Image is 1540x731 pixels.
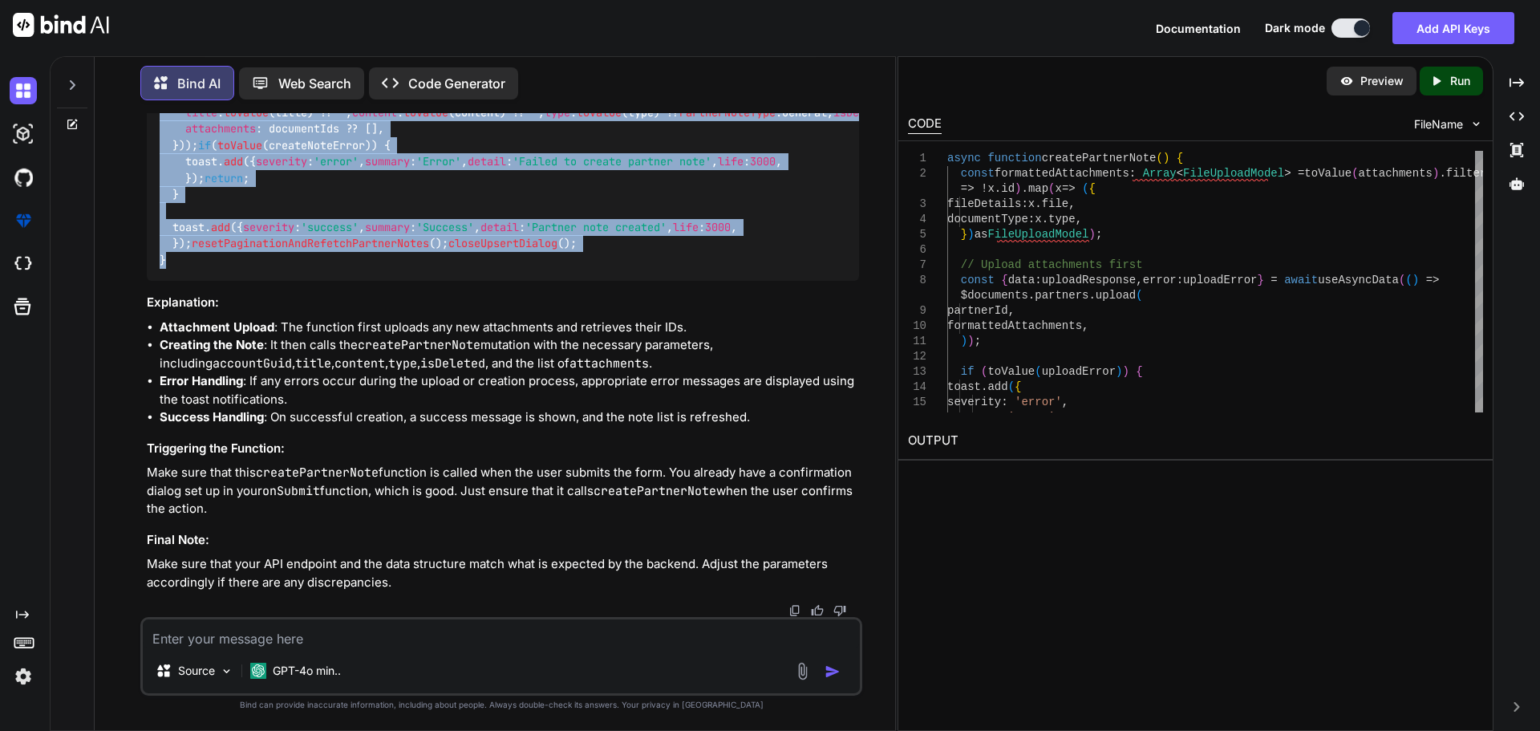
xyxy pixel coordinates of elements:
[301,220,359,234] span: 'success'
[1096,228,1102,241] span: ;
[947,396,1001,408] span: severity
[256,155,307,169] span: severity
[908,227,926,242] div: 5
[416,220,474,234] span: 'Success'
[1001,182,1015,195] span: id
[679,105,776,120] span: PartnerNoteType
[256,465,379,481] code: createPartnerNote
[1088,289,1095,302] span: .
[314,155,359,169] span: 'error'
[793,662,812,680] img: attachment
[10,663,37,690] img: settings
[569,355,649,372] code: attachments
[1176,167,1182,180] span: <
[1021,197,1027,210] span: :
[1088,182,1095,195] span: {
[908,273,926,288] div: 8
[1096,289,1136,302] span: upload
[994,411,1000,424] span: :
[468,155,506,169] span: detail
[987,152,1041,164] span: function
[358,337,480,353] code: createPartnerNote
[333,105,346,120] span: ''
[705,220,731,234] span: 3000
[1176,152,1182,164] span: {
[1035,213,1041,225] span: x
[213,355,292,372] code: accountGuid
[513,155,711,169] span: 'Failed to create partner note'
[160,372,859,408] li: : If any errors occur during the upload or creation process, appropriate error messages are displ...
[192,237,429,251] span: resetPaginationAndRefetchPartnerNotes
[960,365,974,378] span: if
[1082,319,1088,332] span: ,
[160,373,243,388] strong: Error Handling
[10,120,37,148] img: darkAi-studio
[1041,197,1068,210] span: file
[1088,228,1095,241] span: )
[825,664,841,680] img: icon
[782,105,827,120] span: General
[160,336,859,372] li: : It then calls the mutation with the necessary parameters, including , , , , , and the list of .
[408,74,505,93] p: Code Generator
[10,164,37,191] img: githubDark
[147,294,859,312] h3: Explanation:
[334,355,385,372] code: content
[594,483,716,499] code: createPartnerNote
[177,74,221,93] p: Bind AI
[262,483,320,499] code: onSubmit
[147,440,859,458] h3: Triggering the Function:
[1048,213,1076,225] span: type
[908,334,926,349] div: 11
[908,258,926,273] div: 7
[1339,74,1354,88] img: preview
[947,380,981,393] span: toast
[10,77,37,104] img: darkChat
[1136,274,1142,286] span: ,
[1392,12,1514,44] button: Add API Keys
[987,228,1088,241] span: FileUploadModel
[1035,365,1041,378] span: (
[1015,182,1021,195] span: )
[1055,411,1061,424] span: ,
[908,151,926,166] div: 1
[1136,289,1142,302] span: (
[833,105,891,120] span: isDeleted
[160,319,859,337] li: : The function first uploads any new attachments and retrieves their IDs.
[160,319,274,335] strong: Attachment Upload
[1082,182,1088,195] span: (
[1136,365,1142,378] span: {
[673,220,699,234] span: life
[545,105,570,120] span: type
[278,74,351,93] p: Web Search
[811,604,824,617] img: like
[160,337,264,352] strong: Creating the Note
[967,228,974,241] span: )
[908,303,926,319] div: 9
[908,364,926,380] div: 13
[1318,274,1399,286] span: useAsyncData
[1062,182,1076,195] span: =>
[994,182,1000,195] span: .
[1027,213,1034,225] span: :
[1001,274,1007,286] span: {
[160,408,859,427] li: : On successful creation, a success message is shown, and the note list is refreshed.
[1284,274,1318,286] span: await
[185,105,217,120] span: title
[1027,289,1034,302] span: .
[243,220,294,234] span: severity
[987,380,1007,393] span: add
[1041,213,1048,225] span: .
[205,171,243,185] span: return
[994,167,1129,180] span: formattedAttachments
[718,155,744,169] span: life
[1163,152,1169,164] span: )
[981,182,987,195] span: !
[974,228,987,241] span: as
[1035,197,1041,210] span: .
[1041,274,1136,286] span: uploadResponse
[420,355,485,372] code: isDeleted
[960,167,994,180] span: const
[147,531,859,550] h3: Final Note:
[1412,274,1418,286] span: )
[448,237,557,251] span: closeUpsertDialog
